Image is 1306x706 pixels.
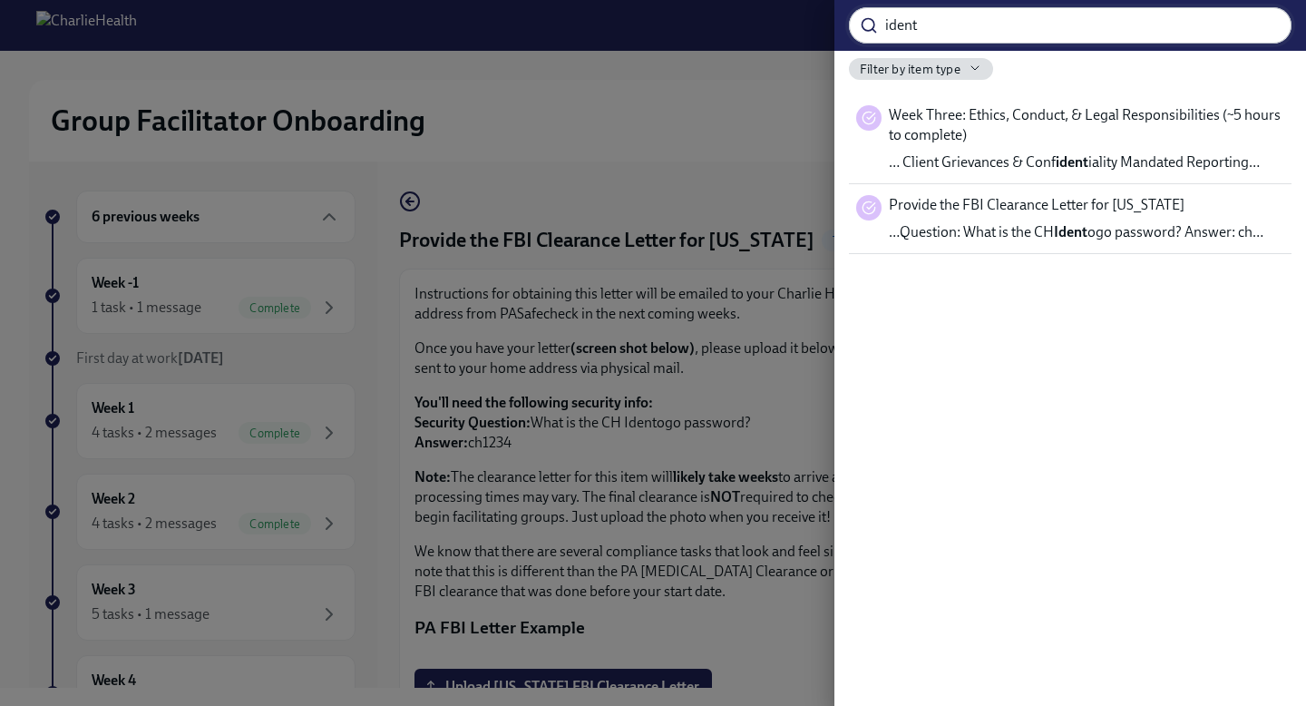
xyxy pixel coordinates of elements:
span: … Client Grievances & Conf iality Mandated Reporting… [889,152,1260,172]
button: Filter by item type [849,58,993,80]
span: Provide the FBI Clearance Letter for [US_STATE] [889,195,1184,215]
strong: ident [1056,153,1088,171]
div: Task [856,105,882,131]
span: Week Three: Ethics, Conduct, & Legal Responsibilities (~5 hours to complete) [889,105,1284,145]
div: Week Three: Ethics, Conduct, & Legal Responsibilities (~5 hours to complete)… Client Grievances &... [849,94,1291,184]
div: Provide the FBI Clearance Letter for [US_STATE]…Question: What is the CHIdentogo password? Answer... [849,184,1291,254]
div: Task [856,195,882,221]
span: Filter by item type [860,61,960,78]
strong: Ident [1054,223,1087,240]
span: …Question: What is the CH ogo password? Answer: ch… [889,222,1263,242]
